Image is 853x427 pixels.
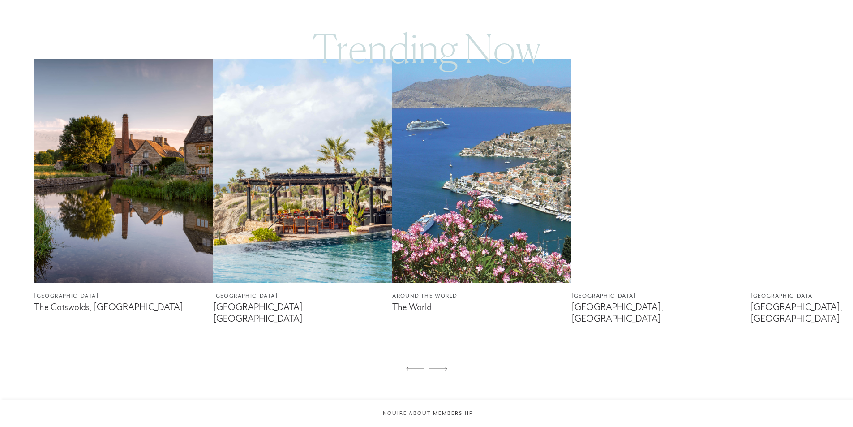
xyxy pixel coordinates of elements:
[806,11,817,17] button: Open navigation
[571,59,750,324] a: [GEOGRAPHIC_DATA][GEOGRAPHIC_DATA], [GEOGRAPHIC_DATA]
[571,302,750,324] figcaption: [GEOGRAPHIC_DATA], [GEOGRAPHIC_DATA]
[571,292,750,300] figcaption: [GEOGRAPHIC_DATA]
[34,302,213,313] figcaption: The Cotswolds, [GEOGRAPHIC_DATA]
[392,59,571,313] a: Around the WorldThe World
[213,292,392,300] figcaption: [GEOGRAPHIC_DATA]
[392,302,571,313] figcaption: The World
[392,292,571,300] figcaption: Around the World
[213,302,392,324] figcaption: [GEOGRAPHIC_DATA], [GEOGRAPHIC_DATA]
[34,59,213,313] a: [GEOGRAPHIC_DATA]The Cotswolds, [GEOGRAPHIC_DATA]
[213,59,392,324] a: [GEOGRAPHIC_DATA][GEOGRAPHIC_DATA], [GEOGRAPHIC_DATA]
[34,292,213,300] figcaption: [GEOGRAPHIC_DATA]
